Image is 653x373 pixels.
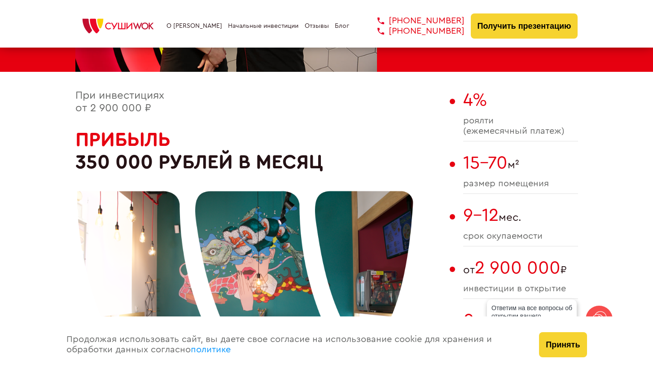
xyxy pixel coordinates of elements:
span: м² [463,153,578,173]
a: О [PERSON_NAME] [167,22,222,30]
a: политике [191,345,231,354]
h2: 350 000 рублей в месяц [75,128,445,174]
div: Продолжая использовать сайт, вы даете свое согласие на использование cookie для хранения и обрабо... [57,316,530,373]
span: 2 900 000 [475,259,561,277]
span: инвестиции в открытие [463,284,578,294]
div: Ответим на все вопросы об открытии вашего [PERSON_NAME]! [487,299,577,333]
span: роялти (ежемесячный платеж) [463,116,578,136]
a: [PHONE_NUMBER] [364,16,465,26]
button: Принять [539,332,587,357]
span: Прибыль [75,130,171,149]
img: СУШИWOK [75,16,161,36]
span: размер помещения [463,179,578,189]
span: 15-70 [463,154,508,172]
span: cрок окупаемости [463,231,578,241]
span: ₽ [463,310,578,331]
a: Отзывы [305,22,329,30]
a: [PHONE_NUMBER] [364,26,465,36]
a: Начальные инвестиции [228,22,298,30]
span: 4% [463,91,487,109]
span: мес. [463,205,578,226]
span: При инвестициях от 2 900 000 ₽ [75,90,164,114]
span: 9-12 [463,206,499,224]
span: 0 [463,312,474,329]
span: от ₽ [463,258,578,278]
a: Блог [335,22,349,30]
button: Получить презентацию [471,13,578,39]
